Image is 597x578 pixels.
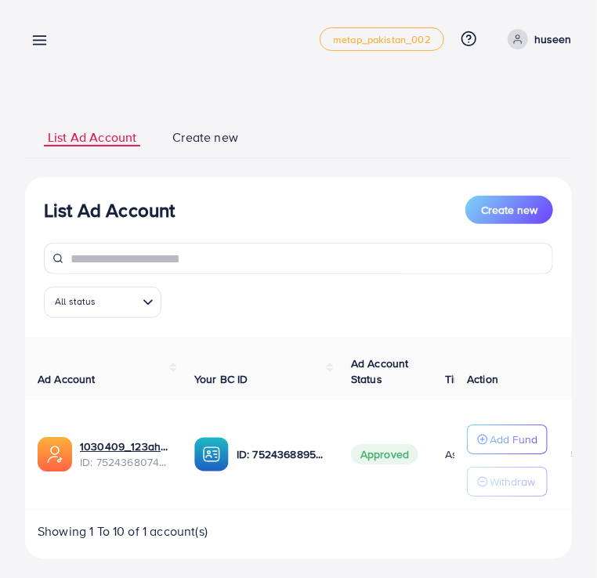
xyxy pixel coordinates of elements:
[320,27,444,51] a: metap_pakistan_002
[445,371,498,387] span: Time Zone
[467,424,548,454] button: Add Fund
[237,445,326,464] p: ID: 7524368895168446482
[44,199,175,222] h3: List Ad Account
[351,444,418,464] span: Approved
[48,128,136,146] span: List Ad Account
[52,291,99,311] span: All status
[481,202,537,218] span: Create new
[38,522,208,540] span: Showing 1 To 10 of 1 account(s)
[490,430,537,449] p: Add Fund
[80,454,169,470] span: ID: 7524368074318626823
[44,287,161,318] div: Search for option
[38,437,72,471] img: ic-ads-acc.e4c84228.svg
[490,472,535,491] p: Withdraw
[467,467,548,497] button: Withdraw
[80,439,169,471] div: <span class='underline'>1030409_123ahmeed_1751903820443</span></br>7524368074318626823
[333,34,431,45] span: metap_pakistan_002
[100,292,136,311] input: Search for option
[467,371,498,387] span: Action
[465,196,553,224] button: Create new
[445,446,577,462] span: Asia/[GEOGRAPHIC_DATA]
[80,439,169,454] a: 1030409_123ahmeed_1751903820443
[194,437,229,471] img: ic-ba-acc.ded83a64.svg
[172,128,238,146] span: Create new
[530,508,585,566] iframe: Chat
[194,371,248,387] span: Your BC ID
[38,371,96,387] span: Ad Account
[534,30,572,49] p: huseen
[351,356,409,387] span: Ad Account Status
[501,29,572,49] a: huseen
